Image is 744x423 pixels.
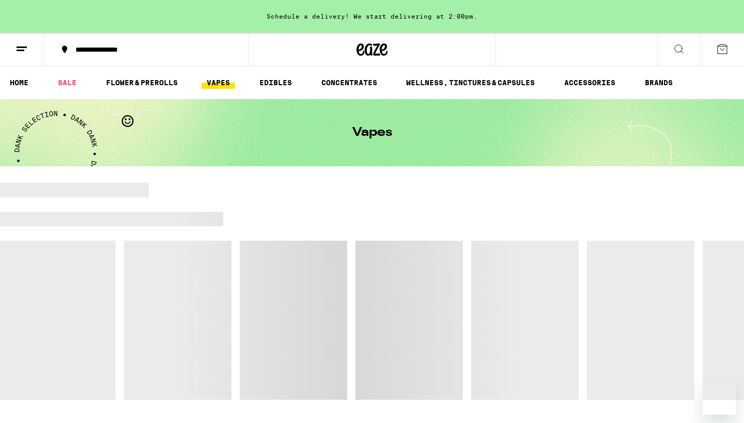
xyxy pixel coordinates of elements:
[316,76,382,89] a: CONCENTRATES
[640,76,678,89] a: BRANDS
[703,382,736,415] iframe: Button to launch messaging window
[401,76,540,89] a: WELLNESS, TINCTURES & CAPSULES
[101,76,183,89] a: FLOWER & PREROLLS
[352,127,392,139] h1: Vapes
[559,76,621,89] a: ACCESSORIES
[202,76,235,89] a: VAPES
[254,76,297,89] a: EDIBLES
[53,76,82,89] a: SALE
[5,76,34,89] a: HOME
